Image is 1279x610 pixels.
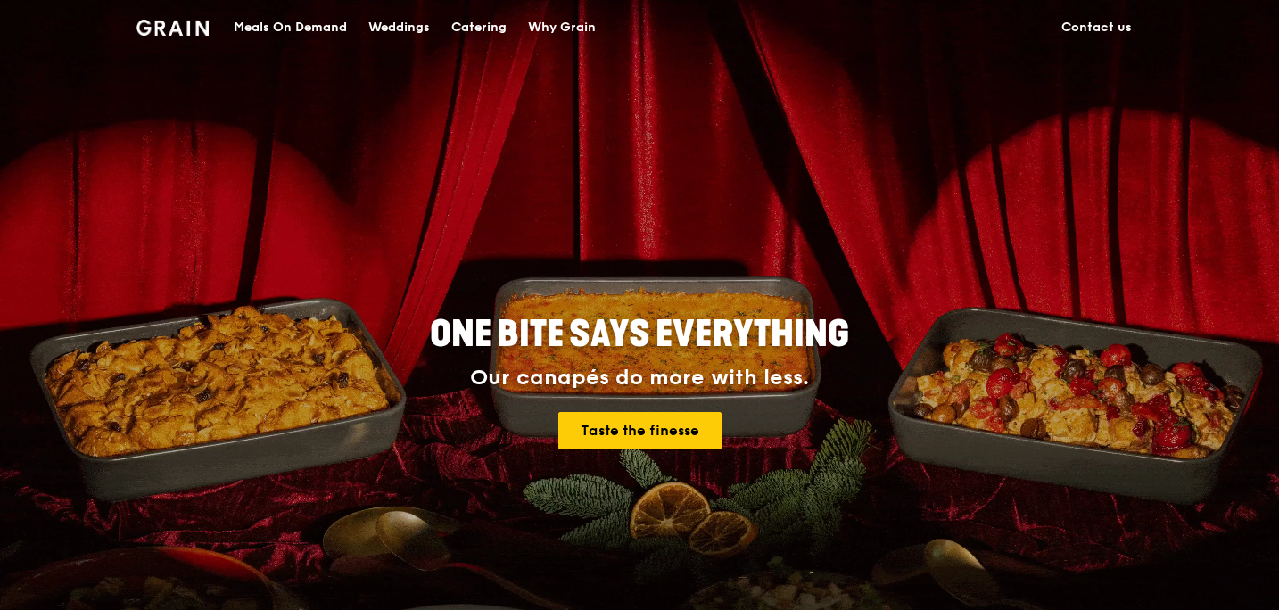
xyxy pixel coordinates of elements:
[358,1,441,54] a: Weddings
[136,20,209,36] img: Grain
[430,313,849,356] span: ONE BITE SAYS EVERYTHING
[234,1,347,54] div: Meals On Demand
[451,1,507,54] div: Catering
[441,1,517,54] a: Catering
[558,412,722,449] a: Taste the finesse
[517,1,606,54] a: Why Grain
[368,1,430,54] div: Weddings
[528,1,596,54] div: Why Grain
[1051,1,1143,54] a: Contact us
[318,366,961,391] div: Our canapés do more with less.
